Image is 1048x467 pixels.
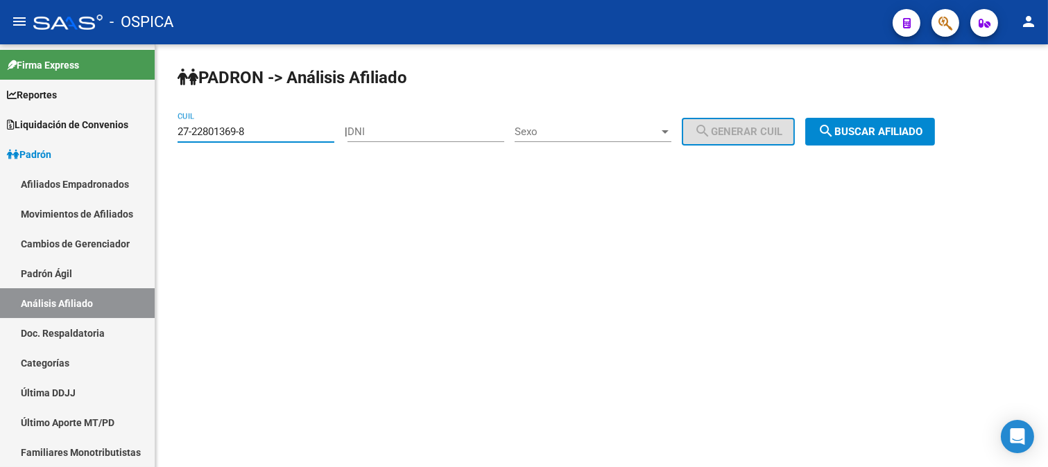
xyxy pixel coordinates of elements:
mat-icon: search [694,123,711,139]
span: Sexo [515,125,659,138]
span: Generar CUIL [694,125,782,138]
mat-icon: menu [11,13,28,30]
strong: PADRON -> Análisis Afiliado [178,68,407,87]
span: - OSPICA [110,7,173,37]
span: Liquidación de Convenios [7,117,128,132]
mat-icon: search [818,123,834,139]
div: | [345,125,805,138]
span: Padrón [7,147,51,162]
mat-icon: person [1020,13,1037,30]
div: Open Intercom Messenger [1001,420,1034,453]
span: Buscar afiliado [818,125,922,138]
button: Generar CUIL [682,118,795,146]
span: Reportes [7,87,57,103]
button: Buscar afiliado [805,118,935,146]
span: Firma Express [7,58,79,73]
